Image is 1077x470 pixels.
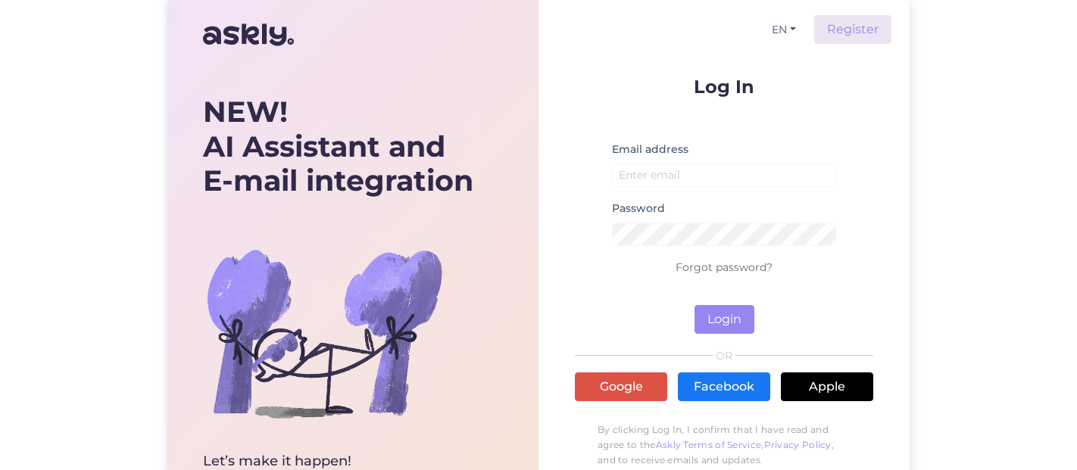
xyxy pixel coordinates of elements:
label: Password [612,201,665,216]
a: Privacy Policy [764,439,832,450]
b: NEW! [203,94,288,129]
button: Login [695,305,754,334]
a: Forgot password? [676,260,773,274]
a: Apple [781,372,873,401]
a: Facebook [678,372,770,401]
img: bg-askly [203,212,445,454]
a: Google [575,372,667,401]
span: OR [713,350,735,361]
input: Enter email [612,163,836,187]
a: Register [814,15,891,44]
img: Askly [203,17,294,53]
label: Email address [612,142,688,157]
button: EN [766,19,802,41]
a: Askly Terms of Service [656,439,762,450]
p: Log In [575,77,873,96]
div: AI Assistant and E-mail integration [203,95,473,198]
